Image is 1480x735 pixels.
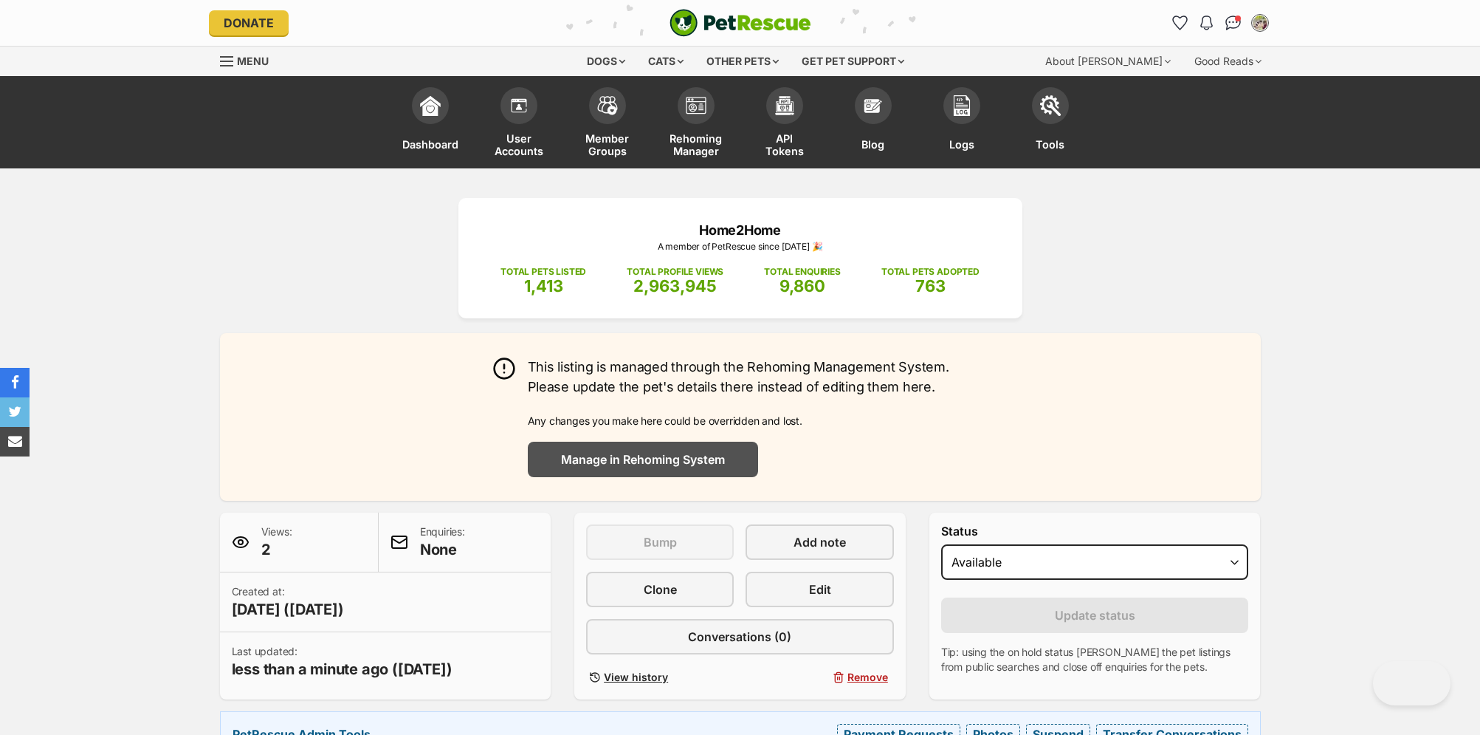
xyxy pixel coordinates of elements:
img: logo-cat-932fe2b9b8326f06289b0f2fb663e598f794de774fb13d1741a6617ecf9a85b4.svg [670,9,811,37]
span: [DATE] ([DATE]) [232,599,344,620]
img: group-profile-icon-3fa3cf56718a62981997c0bc7e787c4b2cf8bcc04b72c1350f741eb67cf2f40e.svg [686,97,706,114]
p: A member of PetRescue since [DATE] 🎉 [481,240,1000,253]
span: 2,963,945 [633,276,717,295]
span: User Accounts [493,131,545,157]
img: blogs-icon-e71fceff818bbaa76155c998696f2ea9b8fc06abc828b24f45ee82a475c2fd99.svg [863,95,884,116]
a: View history [586,666,734,688]
a: Add note [746,524,893,560]
span: Logs [949,131,974,157]
p: Enquiries: [420,524,465,560]
a: User Accounts [475,80,563,168]
span: 2 [261,539,292,560]
div: Get pet support [791,47,915,76]
img: logs-icon-5bf4c29380941ae54b88474b1138927238aebebbc450bc62c8517511492d5a22.svg [951,95,972,116]
a: Conversations [1222,11,1245,35]
p: Views: [261,524,292,560]
p: TOTAL PROFILE VIEWS [627,265,723,278]
p: TOTAL PETS LISTED [500,265,586,278]
img: dashboard-icon-eb2f2d2d3e046f16d808141f083e7271f6b2e854fb5c12c21221c1fb7104beca.svg [420,95,441,116]
span: API Tokens [759,131,810,157]
a: Clone [586,572,734,607]
span: Tools [1036,131,1064,157]
span: Rehoming Manager [670,131,722,157]
p: Home2Home [481,220,1000,240]
p: Last updated: [232,644,452,680]
button: Remove [746,666,893,688]
a: Edit [746,572,893,607]
iframe: Help Scout Beacon - Open [1373,661,1450,705]
p: TOTAL PETS ADOPTED [881,265,980,278]
a: PetRescue [670,9,811,37]
img: api-icon-849e3a9e6f871e3acf1f60245d25b4cd0aad652aa5f5372336901a6a67317bd8.svg [774,95,795,116]
ul: Account quick links [1168,11,1272,35]
button: My account [1248,11,1272,35]
div: About [PERSON_NAME] [1035,47,1181,76]
div: Dogs [576,47,636,76]
button: Bump [586,524,734,560]
span: Member Groups [582,131,633,157]
div: Good Reads [1184,47,1272,76]
span: Clone [644,581,677,598]
span: 9,860 [779,276,825,295]
a: Member Groups [563,80,652,168]
span: Conversations (0) [688,628,791,646]
a: Rehoming Manager [652,80,740,168]
a: Dashboard [386,80,475,168]
a: Donate [209,10,289,35]
button: Update status [941,598,1249,633]
img: members-icon-d6bcda0bfb97e5ba05b48644448dc2971f67d37433e5abca221da40c41542bd5.svg [509,95,529,116]
span: Bump [644,533,677,551]
div: Cats [638,47,694,76]
a: Favourites [1168,11,1192,35]
img: team-members-icon-5396bd8760b3fe7c0b43da4ab00e1e3bb1a5d9ba89233759b79545d2d3fc5d0d.svg [597,96,618,115]
span: None [420,539,465,560]
p: Tip: using the on hold status [PERSON_NAME] the pet listings from public searches and close off e... [941,645,1249,674]
span: less than a minute ago ([DATE]) [232,659,452,680]
span: Menu [237,55,269,67]
a: API Tokens [740,80,829,168]
a: Blog [829,80,918,168]
p: Created at: [232,584,344,620]
a: Manage in Rehoming System [528,442,758,477]
span: Add note [794,533,846,551]
div: Other pets [696,47,789,76]
span: Update status [1055,606,1135,624]
span: 763 [915,276,946,295]
label: Status [941,524,1249,538]
p: TOTAL ENQUIRIES [764,265,840,278]
span: View history [604,669,668,685]
span: Dashboard [402,131,458,157]
span: Edit [809,581,831,598]
img: Bryony Copeland profile pic [1253,16,1267,30]
span: Remove [847,669,888,685]
img: chat-41dd97257d64d25036548639549fe6c8038ab92f7586957e7f3b1b290dea8141.svg [1225,16,1241,30]
span: 1,413 [524,276,563,295]
p: Any changes you make here could be overridden and lost. [528,414,988,428]
img: notifications-46538b983faf8c2785f20acdc204bb7945ddae34d4c08c2a6579f10ce5e182be.svg [1200,16,1212,30]
span: Manage in Rehoming System [561,451,725,468]
a: Tools [1006,80,1095,168]
a: Logs [918,80,1006,168]
a: Menu [220,47,279,73]
p: This listing is managed through the Rehoming Management System. Please update the pet's details t... [528,357,988,397]
button: Notifications [1195,11,1219,35]
span: Blog [861,131,884,157]
img: tools-icon-677f8b7d46040df57c17cb185196fc8e01b2b03676c49af7ba82c462532e62ee.svg [1040,95,1061,116]
a: Conversations (0) [586,619,894,654]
